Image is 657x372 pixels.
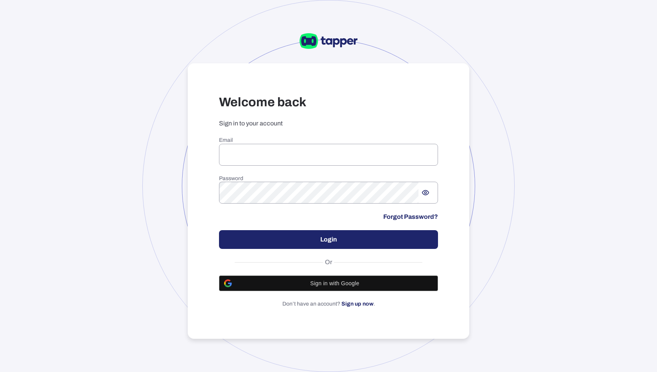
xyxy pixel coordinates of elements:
span: Or [323,258,334,266]
p: Don’t have an account? . [219,300,438,308]
button: Login [219,230,438,249]
h6: Password [219,175,438,182]
button: Sign in with Google [219,275,438,291]
h6: Email [219,137,438,144]
span: Sign in with Google [237,280,433,286]
button: Show password [418,186,433,200]
a: Forgot Password? [383,213,438,221]
p: Sign in to your account [219,120,438,127]
h3: Welcome back [219,95,438,110]
a: Sign up now [341,301,373,307]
